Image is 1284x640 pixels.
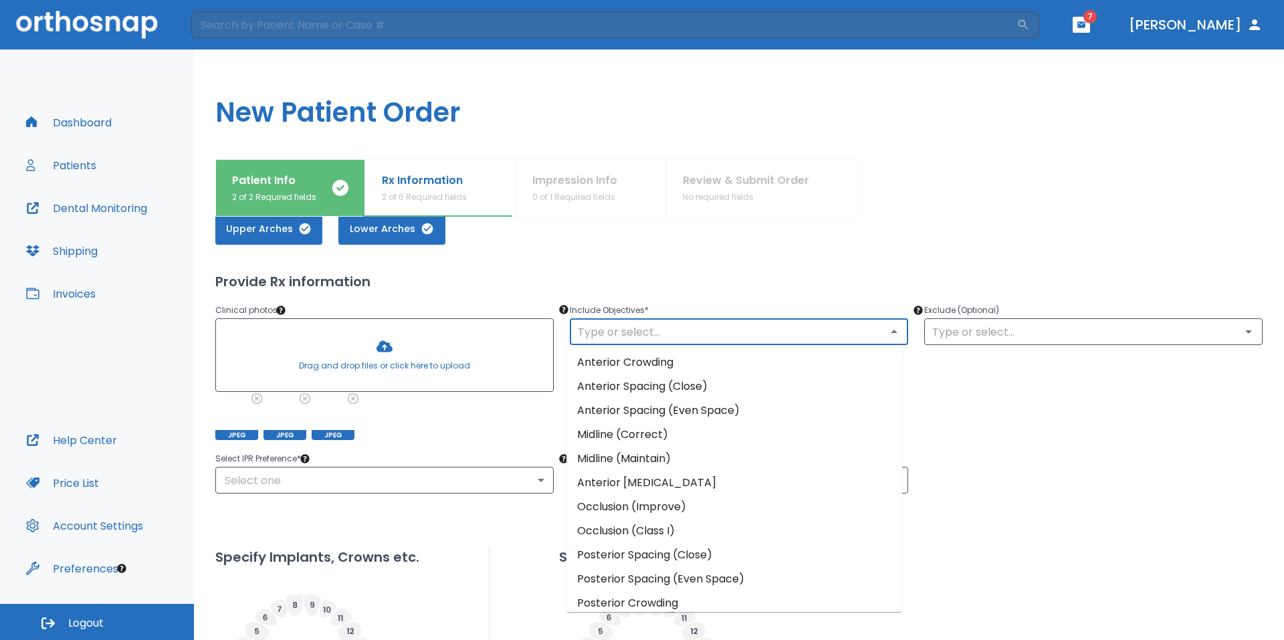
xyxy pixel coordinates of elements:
img: Orthosnap [16,11,158,38]
button: Patients [18,149,104,181]
li: Posterior Spacing (Close) [566,543,902,567]
input: Type or select... [574,322,904,341]
span: 7 [1083,10,1097,23]
p: 2 of 6 Required fields [382,191,467,203]
button: Close [885,322,903,341]
div: Tooltip anchor [275,304,287,316]
span: Logout [68,616,104,631]
div: Tooltip anchor [558,304,570,316]
span: JPEG [312,430,354,440]
li: Anterior [MEDICAL_DATA] [566,471,902,495]
p: 2 of 2 Required fields [232,191,316,203]
p: Clinical photos * [215,302,554,318]
h2: Provide Rx information [215,272,1263,292]
button: Price List [18,467,107,499]
p: Patient Info [232,173,316,189]
h2: Specify Implants, Crowns etc. [215,547,419,567]
h1: New Patient Order [194,49,1284,159]
p: Include Objectives * [570,302,908,318]
li: Anterior Spacing (Even Space) [566,399,902,423]
p: Rx Information [382,173,467,189]
button: Account Settings [18,510,151,542]
span: JPEG [215,430,258,440]
li: Occlusion (Improve) [566,495,902,519]
li: Anterior Crowding [566,350,902,375]
button: Dashboard [18,106,120,138]
div: Tooltip anchor [558,453,570,465]
li: Occlusion (Class I) [566,519,902,543]
input: Type or select... [928,322,1259,341]
span: Lower Arches [352,222,432,236]
button: Invoices [18,278,104,310]
p: Exclude (Optional) [924,302,1263,318]
span: JPEG [263,430,306,440]
p: Select IPR Preference * [215,451,554,467]
h2: Specify any planned extractions [559,547,782,567]
div: Select one [215,467,554,494]
button: Upper Arches [215,213,322,245]
button: Preferences [18,552,126,584]
button: Help Center [18,424,125,456]
li: Anterior Spacing (Close) [566,375,902,399]
button: Lower Arches [338,213,445,245]
div: Tooltip anchor [299,453,311,465]
div: Tooltip anchor [116,562,128,574]
li: Midline (Maintain) [566,447,902,471]
button: Shipping [18,235,106,267]
input: Search by Patient Name or Case # [191,11,1016,38]
li: Midline (Correct) [566,423,902,447]
li: Posterior Spacing (Even Space) [566,567,902,591]
button: Open [1239,322,1258,341]
div: Tooltip anchor [912,304,924,316]
button: [PERSON_NAME] [1123,13,1268,37]
li: Posterior Crowding [566,591,902,615]
span: Upper Arches [229,222,309,236]
button: Dental Monitoring [18,192,155,224]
